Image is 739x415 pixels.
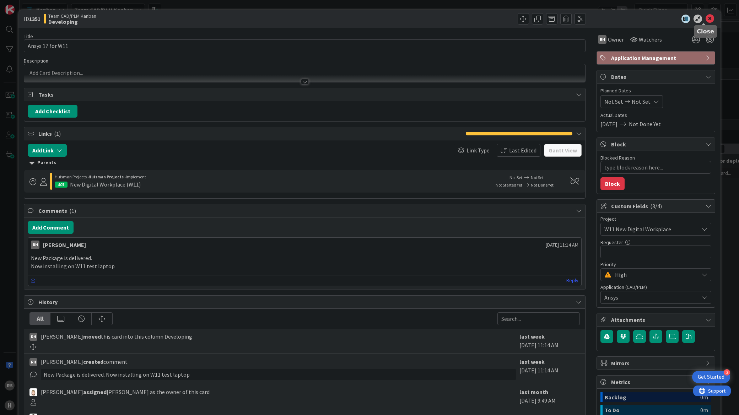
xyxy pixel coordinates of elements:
[29,333,37,341] div: RH
[28,105,77,118] button: Add Checklist
[497,312,580,325] input: Search...
[509,146,536,155] span: Last Edited
[600,239,623,246] label: Requester
[519,332,580,350] div: [DATE] 11:14 AM
[604,224,695,234] span: W11 New Digital Workplace
[615,270,695,280] span: High
[38,206,572,215] span: Comments
[546,241,578,249] span: [DATE] 11:14 AM
[600,285,711,290] div: Application (CAD/PLM)
[639,35,662,44] span: Watchers
[54,130,61,137] span: ( 1 )
[604,97,623,106] span: Not Set
[611,72,702,81] span: Dates
[29,388,37,396] img: Rv
[692,371,730,383] div: Open Get Started checklist, remaining modules: 2
[605,392,700,402] div: Backlog
[700,392,708,402] div: 0m
[48,19,96,25] b: Developing
[83,333,101,340] b: moved
[600,177,625,190] button: Block
[41,388,210,396] span: [PERSON_NAME] [PERSON_NAME] as the owner of this card
[600,87,711,95] span: Planned Dates
[600,120,617,128] span: [DATE]
[41,357,128,366] span: [PERSON_NAME] comment
[28,144,67,157] button: Add Link
[29,358,37,366] div: RH
[600,112,711,119] span: Actual Dates
[509,175,522,180] span: Not Set
[38,298,572,306] span: History
[611,359,702,367] span: Mirrors
[126,174,146,179] span: Implement
[69,207,76,214] span: ( 1 )
[566,276,578,285] a: Reply
[611,54,702,62] span: Application Management
[497,144,540,157] button: Last Edited
[29,15,41,22] b: 1351
[697,28,714,35] h5: Close
[531,175,544,180] span: Not Set
[600,262,711,267] div: Priority
[41,332,192,341] span: [PERSON_NAME] this card into this column Developing
[598,35,606,44] div: RH
[604,293,699,302] span: Ansys
[650,203,662,210] span: ( 3/4 )
[519,388,548,395] b: last month
[88,174,126,179] b: Huisman Projects ›
[24,58,48,64] span: Description
[48,13,96,19] span: Team CAD/PLM Kanban
[31,241,39,249] div: RH
[28,221,74,234] button: Add Comment
[600,155,635,161] label: Blocked Reason
[611,202,702,210] span: Custom Fields
[55,182,68,188] div: 407
[24,15,41,23] span: ID
[531,182,554,188] span: Not Done Yet
[15,1,32,10] span: Support
[629,120,661,128] span: Not Done Yet
[519,357,580,380] div: [DATE] 11:14 AM
[24,33,33,39] label: Title
[700,405,708,415] div: 0m
[519,333,545,340] b: last week
[70,180,141,189] div: New Digital Workplace (W11)
[41,369,516,380] div: New Package is delivered. Now installing on W11 test laptop
[519,358,545,365] b: last week
[608,35,624,44] span: Owner
[611,316,702,324] span: Attachments
[83,358,103,365] b: created
[605,405,700,415] div: To Do
[30,313,50,325] div: All
[611,140,702,149] span: Block
[83,388,107,395] b: assigned
[43,241,86,249] div: [PERSON_NAME]
[611,378,702,386] span: Metrics
[496,182,522,188] span: Not Started Yet
[600,216,711,221] div: Project
[31,262,578,270] p: Now installing on W11 test laptop
[31,254,578,262] p: New Package is delivered.
[698,373,724,381] div: Get Started
[466,146,490,155] span: Link Type
[632,97,651,106] span: Not Set
[724,369,730,376] div: 2
[519,388,580,405] div: [DATE] 9:49 AM
[38,129,462,138] span: Links
[544,144,582,157] button: Gantt View
[55,174,88,179] span: Huisman Projects ›
[29,159,580,167] div: Parents
[38,90,572,99] span: Tasks
[24,39,586,52] input: type card name here...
